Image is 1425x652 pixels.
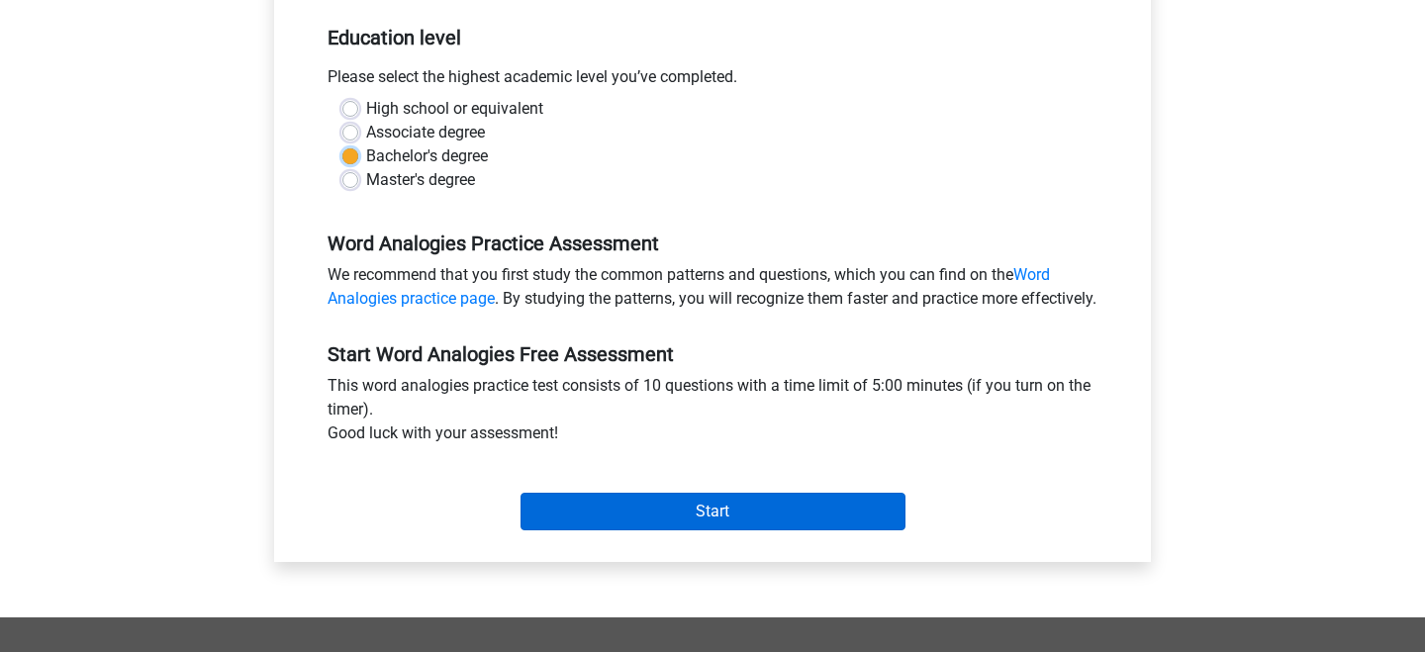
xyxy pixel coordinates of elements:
h5: Word Analogies Practice Assessment [328,232,1097,255]
input: Start [521,493,905,530]
label: Bachelor's degree [366,144,488,168]
div: Please select the highest academic level you’ve completed. [313,65,1112,97]
h5: Education level [328,18,1097,57]
div: We recommend that you first study the common patterns and questions, which you can find on the . ... [313,263,1112,319]
h5: Start Word Analogies Free Assessment [328,342,1097,366]
label: Associate degree [366,121,485,144]
label: High school or equivalent [366,97,543,121]
label: Master's degree [366,168,475,192]
div: This word analogies practice test consists of 10 questions with a time limit of 5:00 minutes (if ... [313,374,1112,453]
